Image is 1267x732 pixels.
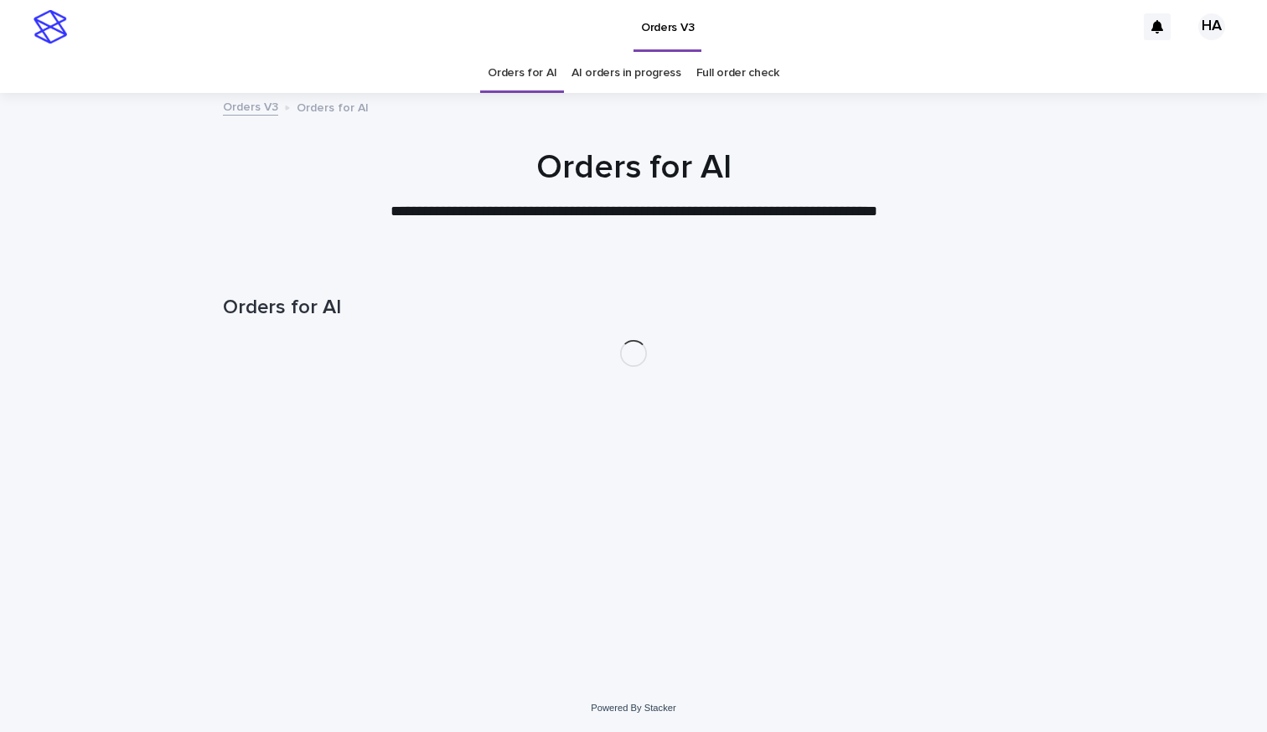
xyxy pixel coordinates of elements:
h1: Orders for AI [223,296,1044,320]
img: stacker-logo-s-only.png [34,10,67,44]
p: Orders for AI [297,97,369,116]
a: AI orders in progress [571,54,681,93]
div: HA [1198,13,1225,40]
h1: Orders for AI [223,147,1044,188]
a: Orders for AI [488,54,556,93]
a: Powered By Stacker [591,703,675,713]
a: Orders V3 [223,96,278,116]
a: Full order check [696,54,779,93]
